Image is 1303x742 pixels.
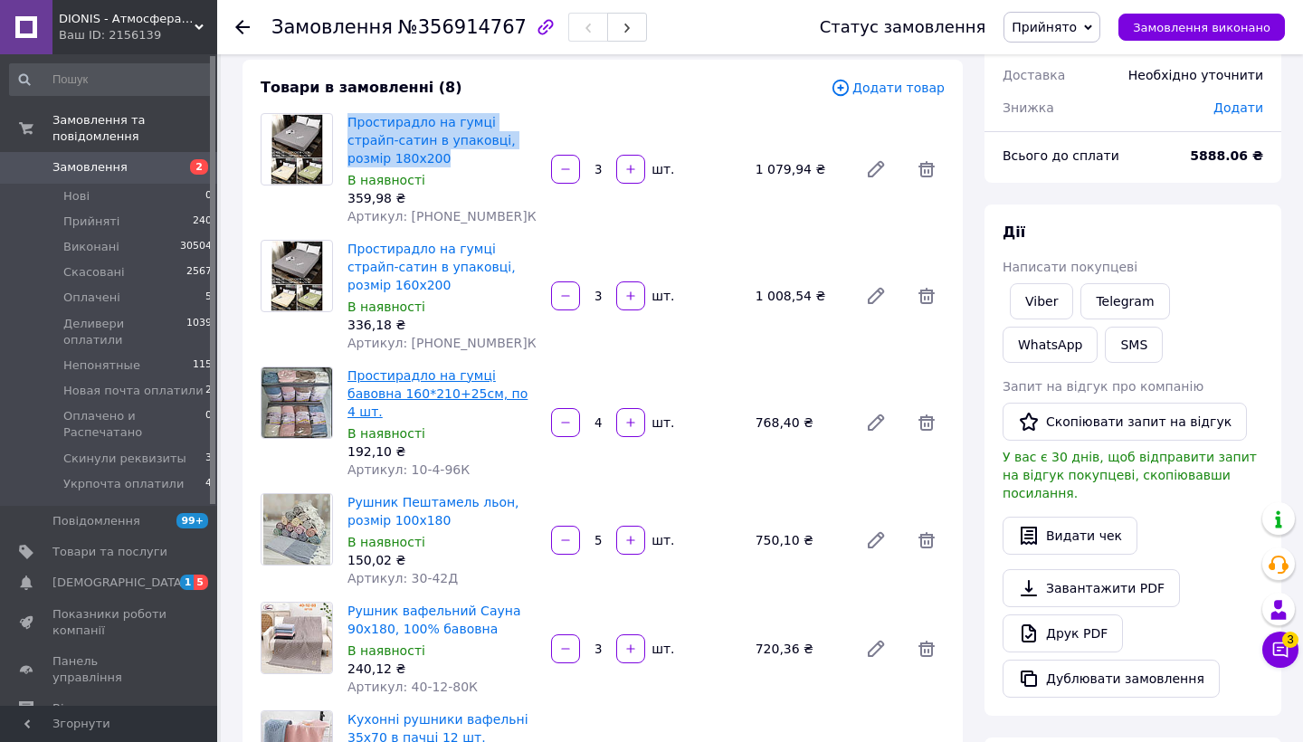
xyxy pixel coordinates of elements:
span: Скинули реквизиты [63,451,186,467]
span: Товари та послуги [52,544,167,560]
span: Замовлення та повідомлення [52,112,217,145]
span: 5 [205,290,212,306]
div: 240,12 ₴ [347,660,537,678]
button: SMS [1105,327,1163,363]
span: 1 [180,575,195,590]
span: DIONIS - Атмосфера Домашнього Комфорту! [59,11,195,27]
span: В наявності [347,426,425,441]
span: Виконані [63,239,119,255]
div: Повернутися назад [235,18,250,36]
span: В наявності [347,643,425,658]
span: Додати [1213,100,1263,115]
a: Редагувати [858,522,894,558]
div: 768,40 ₴ [748,410,851,435]
span: Деливери оплатили [63,316,186,348]
span: 240 [193,214,212,230]
a: Рушник Пештамель льон, розмір 100х180 [347,495,519,528]
button: Замовлення виконано [1118,14,1285,41]
img: Простирадло на гумці страйп-сатин в упаковці, розмір 160х200 [271,241,324,311]
div: 750,10 ₴ [748,528,851,553]
span: Прийняті [63,214,119,230]
a: Редагувати [858,404,894,441]
button: Скопіювати запит на відгук [1003,403,1247,441]
span: Показники роботи компанії [52,606,167,639]
span: Відгуки [52,700,100,717]
span: Запит на відгук про компанію [1003,379,1203,394]
button: Чат з покупцем3 [1262,632,1298,668]
a: Простирадло на гумці страйп-сатин в упаковці, розмір 160х200 [347,242,516,292]
div: 1 008,54 ₴ [748,283,851,309]
span: Замовлення [271,16,393,38]
a: Редагувати [858,278,894,314]
button: Дублювати замовлення [1003,660,1220,698]
a: Завантажити PDF [1003,569,1180,607]
div: Статус замовлення [820,18,986,36]
span: Видалити [908,631,945,667]
a: Простирадло на гумці бавовна 160*210+25см, по 4 шт. [347,368,528,419]
div: 359,98 ₴ [347,189,537,207]
span: Видалити [908,278,945,314]
span: Артикул: 30-42Д [347,571,458,585]
span: Доставка [1003,68,1065,82]
button: Видати чек [1003,517,1137,555]
a: Простирадло на гумці страйп-сатин в упаковці, розмір 180х200 [347,115,516,166]
span: Оплачено и Распечатано [63,408,205,441]
a: Рушник вафельний Сауна 90х180, 100% бавовна [347,604,520,636]
div: шт. [647,287,676,305]
span: Додати товар [831,78,945,98]
span: Замовлення виконано [1133,21,1270,34]
span: Укрпочта оплатили [63,476,184,492]
span: 4 [205,476,212,492]
span: 115 [193,357,212,374]
span: Знижка [1003,100,1054,115]
a: Telegram [1080,283,1169,319]
span: Скасовані [63,264,125,281]
input: Пошук [9,63,214,96]
span: 3 [1282,632,1298,648]
span: Артикул: 10-4-96К [347,462,470,477]
span: 2 [205,383,212,399]
a: Редагувати [858,151,894,187]
span: Видалити [908,151,945,187]
span: Нові [63,188,90,205]
a: Друк PDF [1003,614,1123,652]
div: 150,02 ₴ [347,551,537,569]
span: Артикул: 40-12-80К [347,680,478,694]
span: Новая почта оплатили [63,383,204,399]
a: WhatsApp [1003,327,1098,363]
b: 5888.06 ₴ [1190,148,1263,163]
span: 1039 [186,316,212,348]
span: [DEMOGRAPHIC_DATA] [52,575,186,591]
span: 2 [190,159,208,175]
div: 720,36 ₴ [748,636,851,661]
img: Рушник вафельний Сауна 90х180, 100% бавовна [262,603,332,673]
span: Непонятные [63,357,140,374]
span: 0 [205,188,212,205]
div: 1 079,94 ₴ [748,157,851,182]
span: №356914767 [398,16,527,38]
span: 0 [205,408,212,441]
span: Замовлення [52,159,128,176]
div: шт. [647,640,676,658]
a: Viber [1010,283,1073,319]
span: 99+ [176,513,208,528]
img: Простирадло на гумці страйп-сатин в упаковці, розмір 180х200 [271,114,324,185]
span: Артикул: [PHONE_NUMBER]К [347,209,537,224]
div: 336,18 ₴ [347,316,537,334]
span: Панель управління [52,653,167,686]
div: шт. [647,414,676,432]
div: шт. [647,160,676,178]
span: В наявності [347,173,425,187]
span: Прийнято [1012,20,1077,34]
span: Оплачені [63,290,120,306]
span: 2567 [186,264,212,281]
span: 3 [205,451,212,467]
span: Видалити [908,404,945,441]
span: Повідомлення [52,513,140,529]
span: В наявності [347,300,425,314]
a: Редагувати [858,631,894,667]
div: 192,10 ₴ [347,442,537,461]
img: Простирадло на гумці бавовна 160*210+25см, по 4 шт. [262,367,331,438]
span: В наявності [347,535,425,549]
span: Товари в замовленні (8) [261,79,462,96]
